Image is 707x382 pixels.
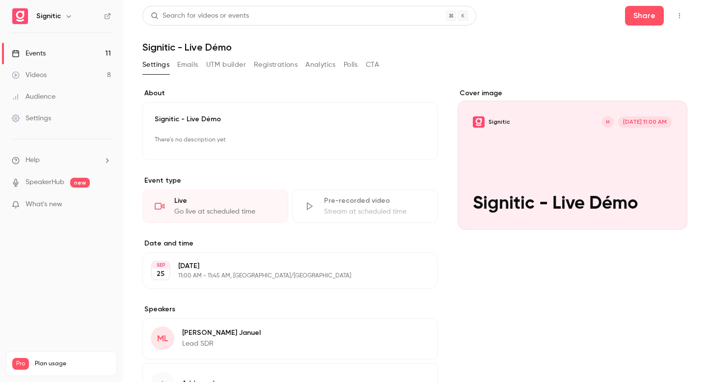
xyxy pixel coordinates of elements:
div: ML[PERSON_NAME] JanuelLead SDR [142,318,438,359]
button: Registrations [254,57,298,73]
p: There's no description yet [155,132,426,148]
p: [DATE] [178,261,386,271]
span: ML [157,332,168,345]
li: help-dropdown-opener [12,155,111,165]
span: Plan usage [35,360,110,368]
div: Videos [12,70,47,80]
div: Events [12,49,46,58]
button: Polls [344,57,358,73]
label: About [142,88,438,98]
button: Settings [142,57,169,73]
button: Analytics [305,57,336,73]
div: LiveGo live at scheduled time [142,190,288,223]
p: [PERSON_NAME] Januel [182,328,261,338]
p: Signitic - Live Démo [155,114,426,124]
label: Date and time [142,239,438,248]
div: Audience [12,92,55,102]
div: Settings [12,113,51,123]
p: Lead SDR [182,339,261,349]
section: Cover image [458,88,687,230]
span: Pro [12,358,29,370]
button: CTA [366,57,379,73]
div: Pre-recorded video [324,196,426,206]
img: Signitic [12,8,28,24]
button: UTM builder [206,57,246,73]
button: Share [625,6,664,26]
span: new [70,178,90,188]
a: SpeakerHub [26,177,64,188]
p: Event type [142,176,438,186]
p: 25 [157,269,164,279]
div: Stream at scheduled time [324,207,426,217]
label: Speakers [142,304,438,314]
p: 11:00 AM - 11:45 AM, [GEOGRAPHIC_DATA]/[GEOGRAPHIC_DATA] [178,272,386,280]
span: What's new [26,199,62,210]
div: Live [174,196,276,206]
div: Search for videos or events [151,11,249,21]
h1: Signitic - Live Démo [142,41,687,53]
div: SEP [152,262,169,269]
label: Cover image [458,88,687,98]
h6: Signitic [36,11,61,21]
button: Emails [177,57,198,73]
div: Pre-recorded videoStream at scheduled time [292,190,438,223]
span: Help [26,155,40,165]
div: Go live at scheduled time [174,207,276,217]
